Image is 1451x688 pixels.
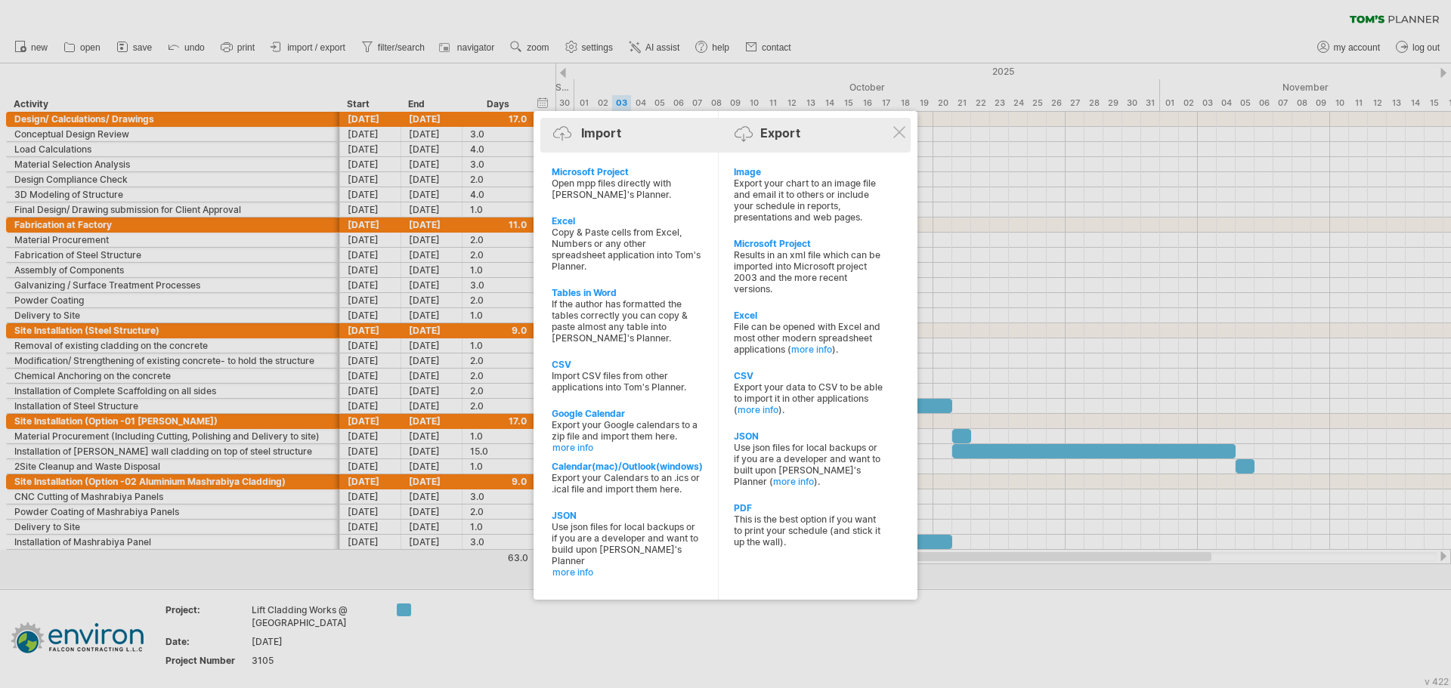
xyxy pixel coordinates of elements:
[552,442,702,453] a: more info
[734,502,883,514] div: PDF
[552,215,701,227] div: Excel
[734,370,883,381] div: CSV
[738,404,778,415] a: more info
[734,166,883,177] div: Image
[734,310,883,321] div: Excel
[734,249,883,295] div: Results in an xml file which can be imported into Microsoft project 2003 and the more recent vers...
[734,430,883,442] div: JSON
[734,238,883,249] div: Microsoft Project
[552,227,701,272] div: Copy & Paste cells from Excel, Numbers or any other spreadsheet application into Tom's Planner.
[734,514,883,548] div: This is the best option if you want to print your schedule (and stick it up the wall).
[581,125,621,140] div: Import
[734,177,883,223] div: Export your chart to an image file and email it to others or include your schedule in reports, pr...
[734,442,883,487] div: Use json files for local backups or if you are a developer and want to built upon [PERSON_NAME]'s...
[552,287,701,298] div: Tables in Word
[760,125,800,140] div: Export
[734,381,883,415] div: Export your data to CSV to be able to import it in other applications ( ).
[791,344,832,355] a: more info
[552,298,701,344] div: If the author has formatted the tables correctly you can copy & paste almost any table into [PERS...
[734,321,883,355] div: File can be opened with Excel and most other modern spreadsheet applications ( ).
[773,476,814,487] a: more info
[552,566,702,578] a: more info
